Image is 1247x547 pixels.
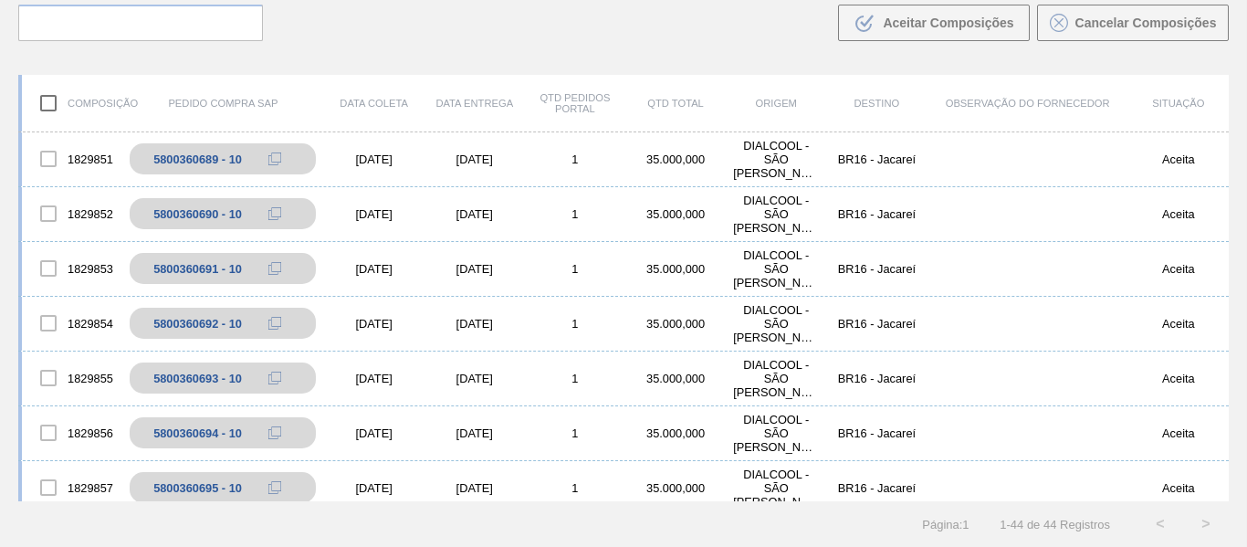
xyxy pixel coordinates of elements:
div: [DATE] [324,317,424,331]
div: BR16 - Jacareí [826,426,927,440]
div: Data coleta [324,98,424,109]
div: 1 [525,481,625,495]
div: BR16 - Jacareí [826,481,927,495]
div: [DATE] [424,317,525,331]
div: 5800360691 - 10 [153,262,242,276]
div: DIALCOOL - SÃO ROQUE (SP) [726,358,826,399]
div: Copiar [257,422,293,444]
div: Copiar [257,367,293,389]
div: 5800360695 - 10 [153,481,242,495]
div: 5800360693 - 10 [153,372,242,385]
div: 35.000,000 [625,372,726,385]
button: > [1183,501,1229,547]
div: Qtd Total [625,98,726,109]
button: Aceitar Composições [838,5,1030,41]
div: 1 [525,372,625,385]
div: Aceita [1128,317,1229,331]
div: [DATE] [424,481,525,495]
div: Destino [826,98,927,109]
div: BR16 - Jacareí [826,262,927,276]
div: Origem [726,98,826,109]
div: 35.000,000 [625,481,726,495]
div: Aceita [1128,262,1229,276]
div: Copiar [257,258,293,279]
div: Aceita [1128,426,1229,440]
div: 1 [525,426,625,440]
span: Aceitar Composições [883,16,1013,30]
div: [DATE] [424,207,525,221]
div: 1829851 [22,140,122,178]
div: DIALCOOL - SÃO ROQUE (SP) [726,248,826,289]
div: 1829855 [22,359,122,397]
span: 1 - 44 de 44 Registros [997,518,1110,531]
div: [DATE] [424,262,525,276]
div: Copiar [257,148,293,170]
div: Qtd Pedidos Portal [525,92,625,114]
div: DIALCOOL - SÃO ROQUE (SP) [726,139,826,180]
div: 1829857 [22,468,122,507]
div: Copiar [257,477,293,499]
div: DIALCOOL - SÃO ROQUE (SP) [726,303,826,344]
div: [DATE] [424,153,525,166]
div: 1829853 [22,249,122,288]
div: 1829852 [22,195,122,233]
div: Copiar [257,312,293,334]
div: 5800360692 - 10 [153,317,242,331]
div: 35.000,000 [625,207,726,221]
div: 35.000,000 [625,262,726,276]
div: [DATE] [324,153,424,166]
div: 1 [525,207,625,221]
div: [DATE] [424,426,525,440]
div: 1829856 [22,414,122,452]
div: Observação do Fornecedor [927,98,1127,109]
div: 35.000,000 [625,426,726,440]
div: 1 [525,153,625,166]
div: [DATE] [424,372,525,385]
div: [DATE] [324,426,424,440]
div: Pedido Compra SAP [122,98,323,109]
div: DIALCOOL - SÃO ROQUE (SP) [726,194,826,235]
div: [DATE] [324,207,424,221]
div: Aceita [1128,372,1229,385]
div: Situação [1128,98,1229,109]
button: Cancelar Composições [1037,5,1229,41]
div: 35.000,000 [625,153,726,166]
div: Aceita [1128,207,1229,221]
div: Data entrega [424,98,525,109]
div: 5800360694 - 10 [153,426,242,440]
div: [DATE] [324,481,424,495]
div: 1 [525,317,625,331]
div: 35.000,000 [625,317,726,331]
button: < [1137,501,1183,547]
div: BR16 - Jacareí [826,153,927,166]
div: DIALCOOL - SÃO ROQUE (SP) [726,468,826,509]
div: [DATE] [324,262,424,276]
div: BR16 - Jacareí [826,372,927,385]
div: 5800360690 - 10 [153,207,242,221]
div: 5800360689 - 10 [153,153,242,166]
div: 1 [525,262,625,276]
div: Aceita [1128,153,1229,166]
div: 1829854 [22,304,122,342]
div: [DATE] [324,372,424,385]
div: BR16 - Jacareí [826,317,927,331]
div: Copiar [257,203,293,225]
div: BR16 - Jacareí [826,207,927,221]
span: Cancelar Composições [1075,16,1217,30]
div: Composição [22,84,122,122]
div: Aceita [1128,481,1229,495]
span: Página : 1 [922,518,969,531]
div: DIALCOOL - SÃO ROQUE (SP) [726,413,826,454]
